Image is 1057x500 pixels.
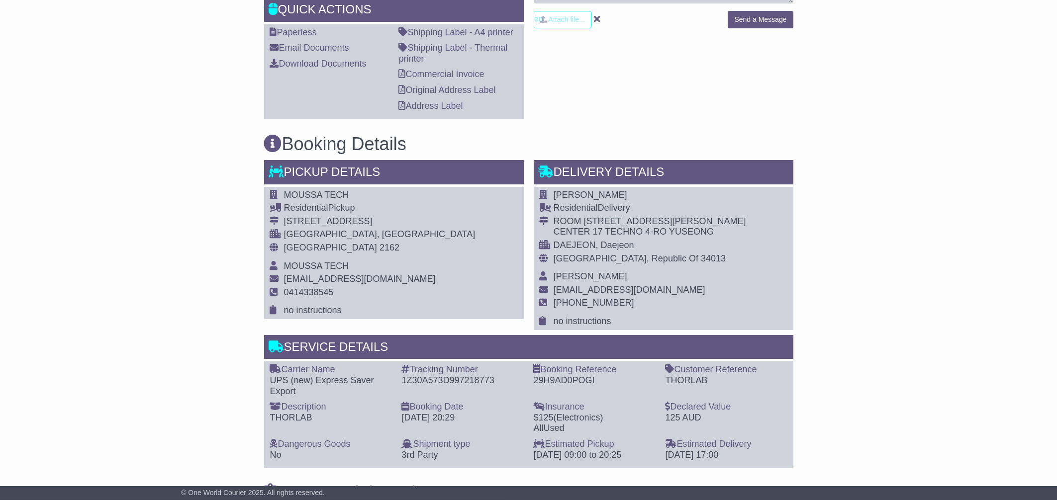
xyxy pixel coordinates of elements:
span: [PHONE_NUMBER] [554,298,634,308]
div: Delivery [554,203,746,214]
div: [DATE] 17:00 [666,450,787,461]
div: 1Z30A573D997218773 [402,375,524,386]
div: UPS (new) Express Saver Export [270,375,392,397]
div: AllUsed [534,423,656,434]
div: Carrier Name [270,364,392,375]
div: Declared Value [666,402,787,413]
div: Shipment type [402,439,524,450]
span: no instructions [554,316,611,326]
div: Service Details [264,335,793,362]
span: [EMAIL_ADDRESS][DOMAIN_NAME] [554,285,705,295]
span: 2162 [380,243,399,252]
a: Commercial Invoice [399,69,484,79]
div: THORLAB [270,413,392,423]
span: [GEOGRAPHIC_DATA] [284,243,377,252]
div: Booking Date [402,402,524,413]
div: Dangerous Goods [270,439,392,450]
span: © One World Courier 2025. All rights reserved. [181,489,325,497]
div: Pickup Details [264,160,524,187]
a: Paperless [270,27,317,37]
div: Tracking Number [402,364,524,375]
div: Estimated Delivery [666,439,787,450]
div: $ ( ) [534,413,656,434]
a: Address Label [399,101,463,111]
div: [DATE] 20:29 [402,413,524,423]
span: Electronics [557,413,600,422]
span: No [270,450,282,460]
span: 125 [539,413,554,422]
span: 34013 [701,253,726,263]
div: Booking Reference [534,364,656,375]
span: MOUSSA TECH [284,190,349,200]
span: 0414338545 [284,287,334,297]
span: 3rd Party [402,450,438,460]
div: [GEOGRAPHIC_DATA], [GEOGRAPHIC_DATA] [284,229,476,240]
a: Original Address Label [399,85,496,95]
div: [STREET_ADDRESS] [284,216,476,227]
span: [GEOGRAPHIC_DATA], Republic Of [554,253,698,263]
a: Shipping Label - Thermal printer [399,43,508,64]
a: Shipping Label - A4 printer [399,27,513,37]
div: Customer Reference [666,364,787,375]
span: Residential [554,203,598,213]
span: [EMAIL_ADDRESS][DOMAIN_NAME] [284,274,436,284]
span: no instructions [284,305,342,315]
div: [DATE] 09:00 to 20:25 [534,450,656,461]
a: Download Documents [270,59,367,69]
div: CENTER 17 TECHNO 4-RO YUSEONG [554,227,746,238]
div: Description [270,402,392,413]
div: Estimated Pickup [534,439,656,450]
div: Pickup [284,203,476,214]
span: [PERSON_NAME] [554,271,627,281]
div: Delivery Details [534,160,793,187]
button: Send a Message [728,11,793,28]
h3: Booking Details [264,134,793,154]
a: Email Documents [270,43,349,53]
span: Residential [284,203,328,213]
span: MOUSSA TECH [284,261,349,271]
div: 29H9AD0POGI [534,375,656,386]
div: THORLAB [666,375,787,386]
div: 125 AUD [666,413,787,423]
span: [PERSON_NAME] [554,190,627,200]
div: DAEJEON, Daejeon [554,240,746,251]
div: ROOM [STREET_ADDRESS][PERSON_NAME] [554,216,746,227]
div: Insurance [534,402,656,413]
